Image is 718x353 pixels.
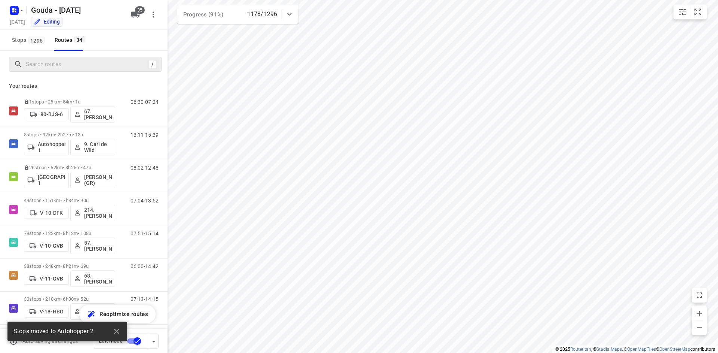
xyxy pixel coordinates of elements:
[70,303,115,320] button: 32. [PERSON_NAME]
[40,309,64,315] p: V-18-HBG
[24,263,115,269] p: 38 stops • 248km • 8h21m • 69u
[79,305,156,323] button: Reoptimize routes
[40,243,63,249] p: V-10-GVB
[183,11,223,18] span: Progress (91%)
[84,306,112,318] p: 32. [PERSON_NAME]
[627,347,656,352] a: OpenMapTiles
[28,4,125,16] h5: Rename
[84,207,112,219] p: 214.[PERSON_NAME]
[148,60,157,68] div: /
[131,296,159,302] p: 07:13-14:15
[38,141,65,153] p: Autohopper 1
[146,7,161,22] button: More
[84,141,112,153] p: 9. Carl de Wild
[84,240,112,252] p: 57. [PERSON_NAME]
[673,4,707,19] div: small contained button group
[70,205,115,221] button: 214.[PERSON_NAME]
[38,174,65,186] p: [GEOGRAPHIC_DATA] 1
[70,172,115,188] button: [PERSON_NAME] (GR)
[84,273,112,285] p: 68.[PERSON_NAME]
[24,240,69,252] button: V-10-GVB
[596,347,622,352] a: Stadia Maps
[149,336,158,346] div: Driver app settings
[26,59,148,70] input: Search routes
[24,296,115,302] p: 30 stops • 210km • 6h30m • 52u
[70,139,115,155] button: 9. Carl de Wild
[40,276,63,282] p: V-11-GVB
[177,4,298,24] div: Progress (91%)1178/1296
[131,198,159,204] p: 07:04-13:52
[135,6,145,14] span: 35
[128,7,143,22] button: 35
[24,139,69,155] button: Autohopper 1
[659,347,690,352] a: OpenStreetMap
[24,99,115,105] p: 1 stops • 25km • 54m • 1u
[40,111,63,117] p: 80-BJS-6
[9,82,159,90] p: Your routes
[675,4,690,19] button: Map settings
[24,198,115,203] p: 49 stops • 151km • 7h34m • 90u
[12,35,47,45] span: Stops
[690,4,705,19] button: Fit zoom
[24,230,115,236] p: 79 stops • 123km • 8h12m • 108u
[55,35,87,45] div: Routes
[34,18,60,25] div: You are currently in edit mode.
[131,132,159,138] p: 13:11-15:39
[24,132,115,137] p: 8 stops • 92km • 2h27m • 13u
[70,270,115,287] button: 68.[PERSON_NAME]
[7,18,28,26] h5: Project date
[131,230,159,236] p: 07:51-15:14
[131,99,159,105] p: 06:30-07:24
[24,172,69,188] button: [GEOGRAPHIC_DATA] 1
[131,263,159,269] p: 06:00-14:42
[70,106,115,123] button: 67. [PERSON_NAME]
[24,108,69,120] button: 80-BJS-6
[555,347,715,352] li: © 2025 , © , © © contributors
[13,327,93,336] span: Stops moved to Autohopper 2
[24,273,69,285] button: V-11-GVB
[99,309,148,319] span: Reoptimize routes
[84,108,112,120] p: 67. [PERSON_NAME]
[24,165,115,170] p: 26 stops • 52km • 3h25m • 47u
[131,165,159,171] p: 08:02-12:48
[24,306,69,318] button: V-18-HBG
[74,36,85,43] span: 34
[570,347,591,352] a: Routetitan
[84,174,112,186] p: [PERSON_NAME] (GR)
[40,210,63,216] p: V-10-DFK
[24,207,69,219] button: V-10-DFK
[247,10,277,19] p: 1178/1296
[28,37,45,44] span: 1296
[70,238,115,254] button: 57. [PERSON_NAME]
